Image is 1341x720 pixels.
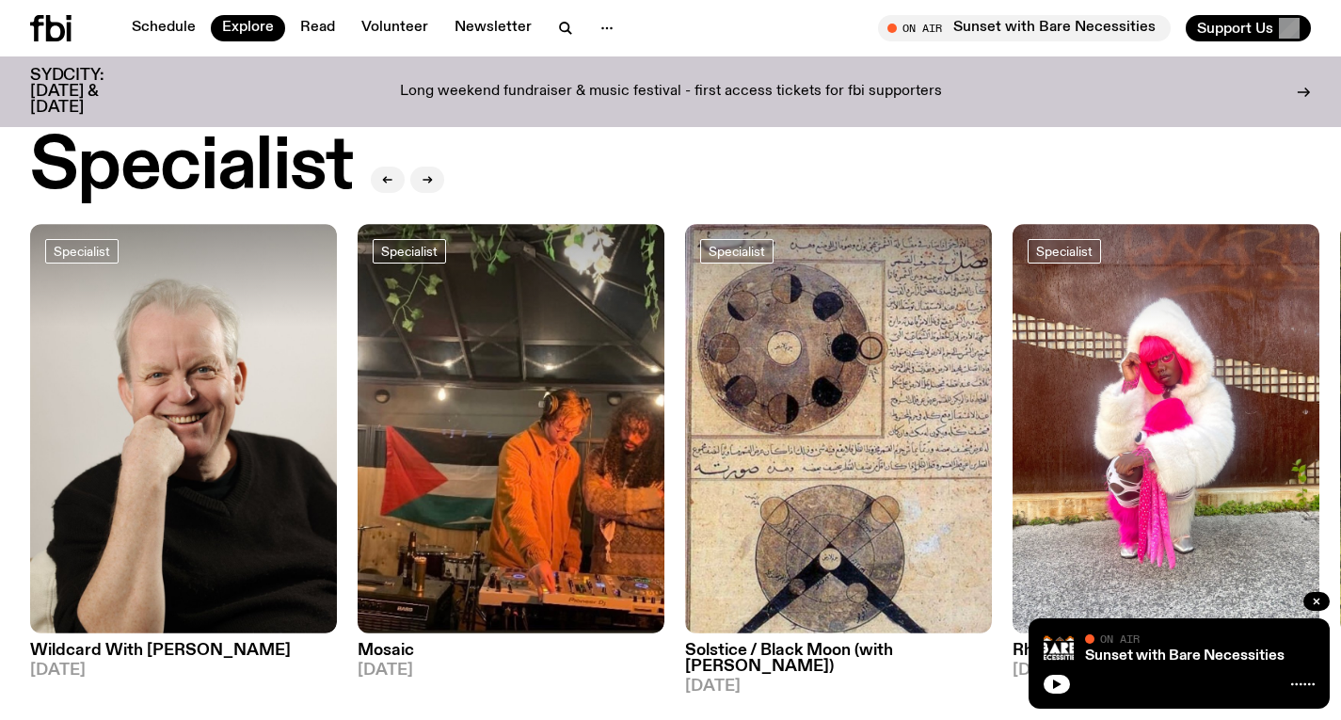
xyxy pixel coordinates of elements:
[1013,643,1319,659] h3: Rhythmic Resistance
[1013,663,1319,679] span: [DATE]
[443,15,543,41] a: Newsletter
[30,132,352,203] h2: Specialist
[30,663,337,679] span: [DATE]
[1197,20,1273,37] span: Support Us
[381,244,438,258] span: Specialist
[1013,633,1319,679] a: Rhythmic Resistance[DATE]
[30,224,337,633] img: Stuart is smiling charmingly, wearing a black t-shirt against a stark white background.
[1186,15,1311,41] button: Support Us
[878,15,1171,41] button: On AirSunset with Bare Necessities
[30,633,337,679] a: Wildcard With [PERSON_NAME][DATE]
[30,68,151,116] h3: SYDCITY: [DATE] & [DATE]
[358,643,664,659] h3: Mosaic
[1044,633,1074,664] img: Bare Necessities
[211,15,285,41] a: Explore
[1013,224,1319,633] img: Attu crouches on gravel in front of a brown wall. They are wearing a white fur coat with a hood, ...
[289,15,346,41] a: Read
[1036,244,1093,258] span: Specialist
[400,84,942,101] p: Long weekend fundraiser & music festival - first access tickets for fbi supporters
[1100,632,1140,645] span: On Air
[709,244,765,258] span: Specialist
[685,633,992,695] a: Solstice / Black Moon (with [PERSON_NAME])[DATE]
[685,643,992,675] h3: Solstice / Black Moon (with [PERSON_NAME])
[30,643,337,659] h3: Wildcard With [PERSON_NAME]
[120,15,207,41] a: Schedule
[700,239,774,264] a: Specialist
[358,224,664,633] img: Tommy and Jono Playing at a fundraiser for Palestine
[350,15,439,41] a: Volunteer
[358,633,664,679] a: Mosaic[DATE]
[1085,648,1285,664] a: Sunset with Bare Necessities
[1028,239,1101,264] a: Specialist
[45,239,119,264] a: Specialist
[358,663,664,679] span: [DATE]
[685,679,992,695] span: [DATE]
[373,239,446,264] a: Specialist
[685,224,992,633] img: A scanned scripture of medieval islamic astrology illustrating an eclipse
[54,244,110,258] span: Specialist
